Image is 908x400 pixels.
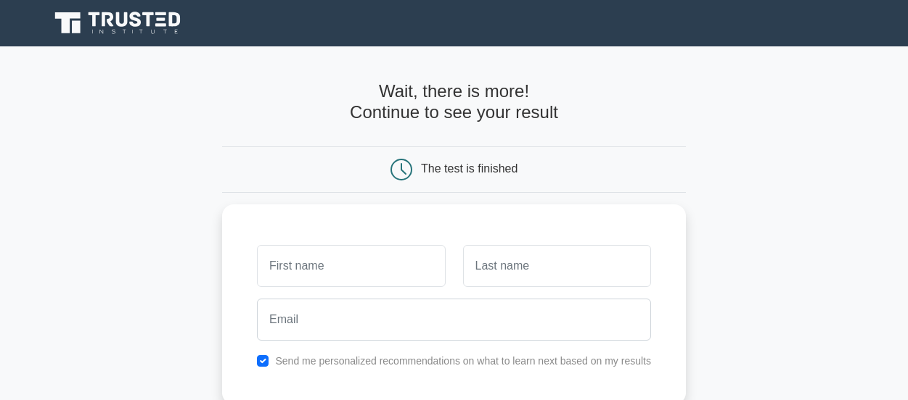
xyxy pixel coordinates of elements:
[257,299,651,341] input: Email
[421,162,518,175] div: The test is finished
[275,355,651,367] label: Send me personalized recommendations on what to learn next based on my results
[257,245,445,287] input: First name
[222,81,686,123] h4: Wait, there is more! Continue to see your result
[463,245,651,287] input: Last name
